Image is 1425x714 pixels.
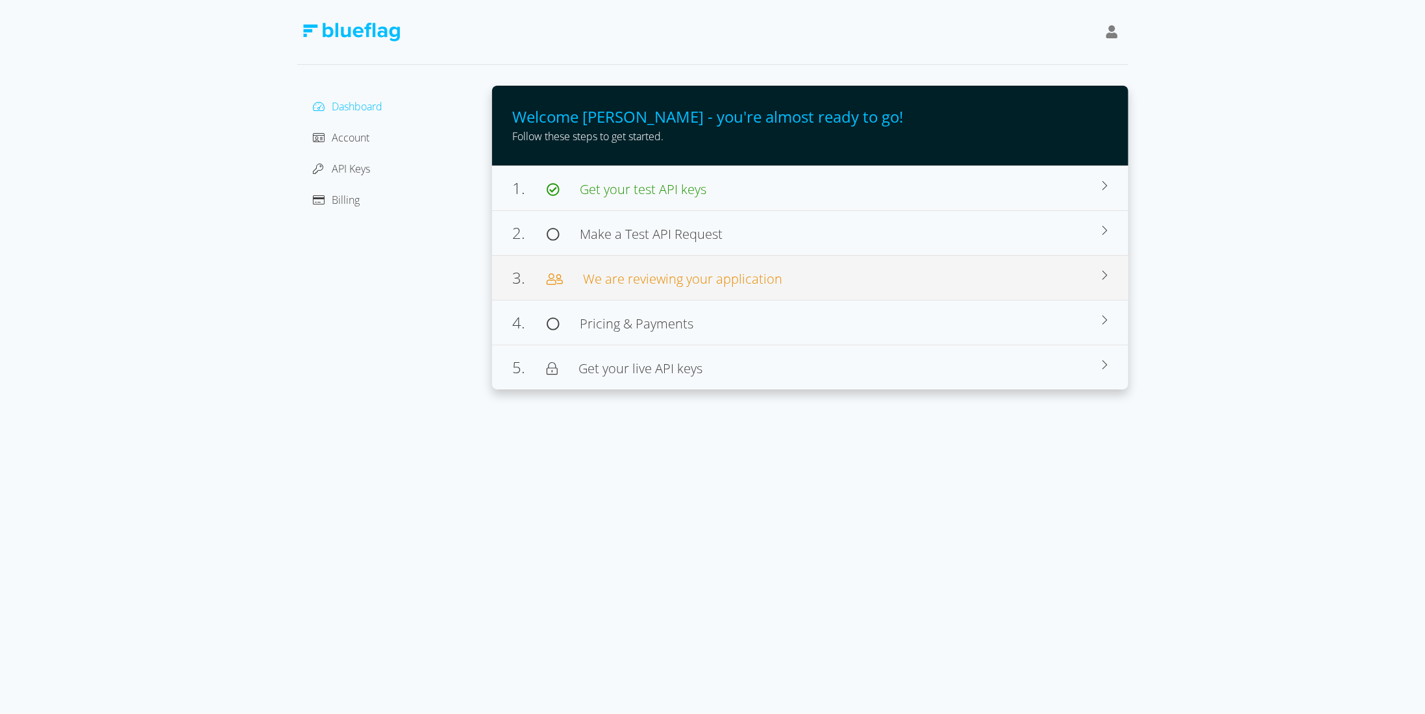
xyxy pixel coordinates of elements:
[313,99,383,114] a: Dashboard
[580,180,707,198] span: Get your test API keys
[513,312,547,333] span: 4.
[332,193,360,207] span: Billing
[313,162,371,176] a: API Keys
[513,267,547,288] span: 3.
[578,360,702,377] span: Get your live API keys
[332,130,370,145] span: Account
[584,270,783,288] span: We are reviewing your application
[513,356,547,378] span: 5.
[513,177,547,199] span: 1.
[332,162,371,176] span: API Keys
[513,222,547,243] span: 2.
[513,106,904,127] span: Welcome [PERSON_NAME] - you're almost ready to go!
[332,99,383,114] span: Dashboard
[580,315,694,332] span: Pricing & Payments
[513,129,664,143] span: Follow these steps to get started.
[580,225,723,243] span: Make a Test API Request
[303,23,400,42] img: Blue Flag Logo
[313,193,360,207] a: Billing
[313,130,370,145] a: Account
